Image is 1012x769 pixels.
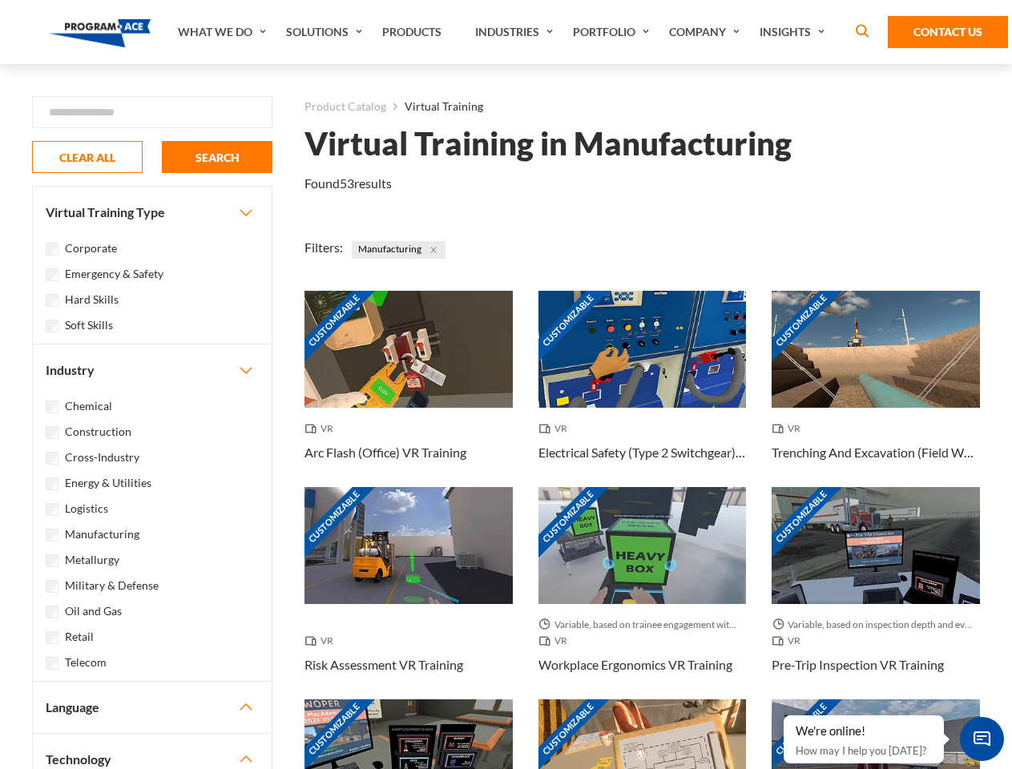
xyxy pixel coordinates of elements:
input: Corporate [46,243,58,256]
label: Emergency & Safety [65,265,163,283]
label: Hard Skills [65,291,119,308]
li: Virtual Training [386,96,483,117]
h3: Workplace Ergonomics VR Training [538,655,732,674]
span: Filters: [304,240,343,255]
label: Construction [65,423,131,441]
div: We're online! [796,723,932,739]
h3: Risk Assessment VR Training [304,655,463,674]
span: Chat Widget [960,717,1004,761]
label: Chemical [65,397,112,415]
em: 53 [340,175,354,191]
label: Cross-Industry [65,449,139,466]
input: Oil and Gas [46,606,58,618]
nav: breadcrumb [304,96,980,117]
input: Military & Defense [46,580,58,593]
span: Manufacturing [352,241,446,259]
span: VR [772,633,807,649]
a: Customizable Thumbnail - Pre-Trip Inspection VR Training Variable, based on inspection depth and ... [772,487,980,699]
button: Virtual Training Type [33,187,272,238]
span: VR [538,633,574,649]
input: Cross-Industry [46,452,58,465]
input: Soft Skills [46,320,58,332]
h3: Trenching And Excavation (Field Work) VR Training [772,443,980,462]
h3: Arc Flash (Office) VR Training [304,443,466,462]
img: Program-Ace [50,19,151,47]
button: Language [33,682,272,733]
span: Variable, based on inspection depth and event interaction. [772,617,980,633]
input: Hard Skills [46,294,58,307]
label: Oil and Gas [65,602,122,620]
input: Emergency & Safety [46,268,58,281]
input: Energy & Utilities [46,477,58,490]
a: Contact Us [888,16,1008,48]
span: Variable, based on trainee engagement with exercises. [538,617,747,633]
span: VR [304,421,340,437]
label: Soft Skills [65,316,113,334]
label: Logistics [65,500,108,517]
label: Military & Defense [65,577,159,594]
p: Found results [304,174,392,193]
label: Corporate [65,240,117,257]
button: CLEAR ALL [32,141,143,173]
a: Customizable Thumbnail - Arc Flash (Office) VR Training VR Arc Flash (Office) VR Training [304,291,513,487]
button: Industry [33,344,272,396]
span: VR [538,421,574,437]
a: Customizable Thumbnail - Workplace Ergonomics VR Training Variable, based on trainee engagement w... [538,487,747,699]
input: Chemical [46,401,58,413]
input: Manufacturing [46,529,58,542]
label: Energy & Utilities [65,474,151,492]
input: Telecom [46,657,58,670]
h1: Virtual Training in Manufacturing [304,130,792,158]
label: Telecom [65,654,107,671]
label: Manufacturing [65,525,139,543]
label: Metallurgy [65,551,119,569]
input: Retail [46,631,58,644]
span: VR [304,633,340,649]
a: Customizable Thumbnail - Electrical Safety (Type 2 Switchgear) VR Training VR Electrical Safety (... [538,291,747,487]
a: Customizable Thumbnail - Trenching And Excavation (Field Work) VR Training VR Trenching And Excav... [772,291,980,487]
p: How may I help you [DATE]? [796,741,932,760]
span: VR [772,421,807,437]
button: Close [425,241,442,259]
input: Logistics [46,503,58,516]
input: Metallurgy [46,554,58,567]
a: Product Catalog [304,96,386,117]
h3: Electrical Safety (Type 2 Switchgear) VR Training [538,443,747,462]
h3: Pre-Trip Inspection VR Training [772,655,944,674]
input: Construction [46,426,58,439]
a: Customizable Thumbnail - Risk Assessment VR Training VR Risk Assessment VR Training [304,487,513,699]
label: Retail [65,628,94,646]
